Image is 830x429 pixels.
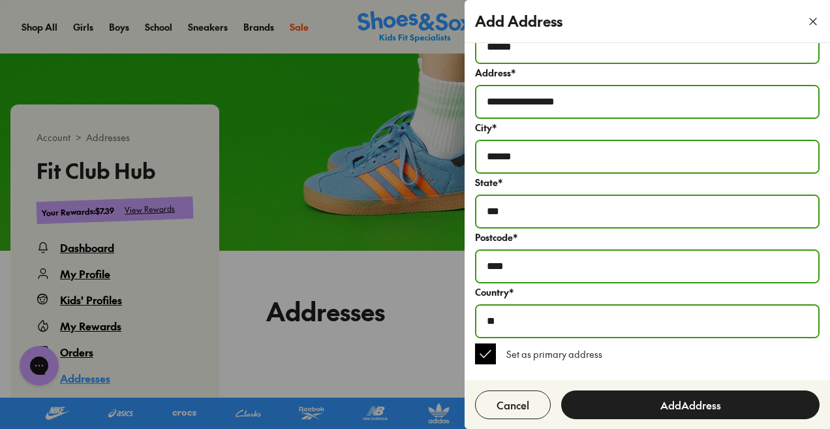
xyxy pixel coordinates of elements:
[475,66,515,79] label: Address *
[561,390,820,419] button: AddAddress
[475,10,562,32] h4: Add Address
[475,176,502,189] label: State *
[475,121,497,134] label: City *
[7,5,46,44] button: Gorgias live chat
[475,285,514,298] label: Country *
[475,390,551,419] button: Cancel
[506,347,602,361] div: Set as primary address
[475,230,517,244] label: Postcode *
